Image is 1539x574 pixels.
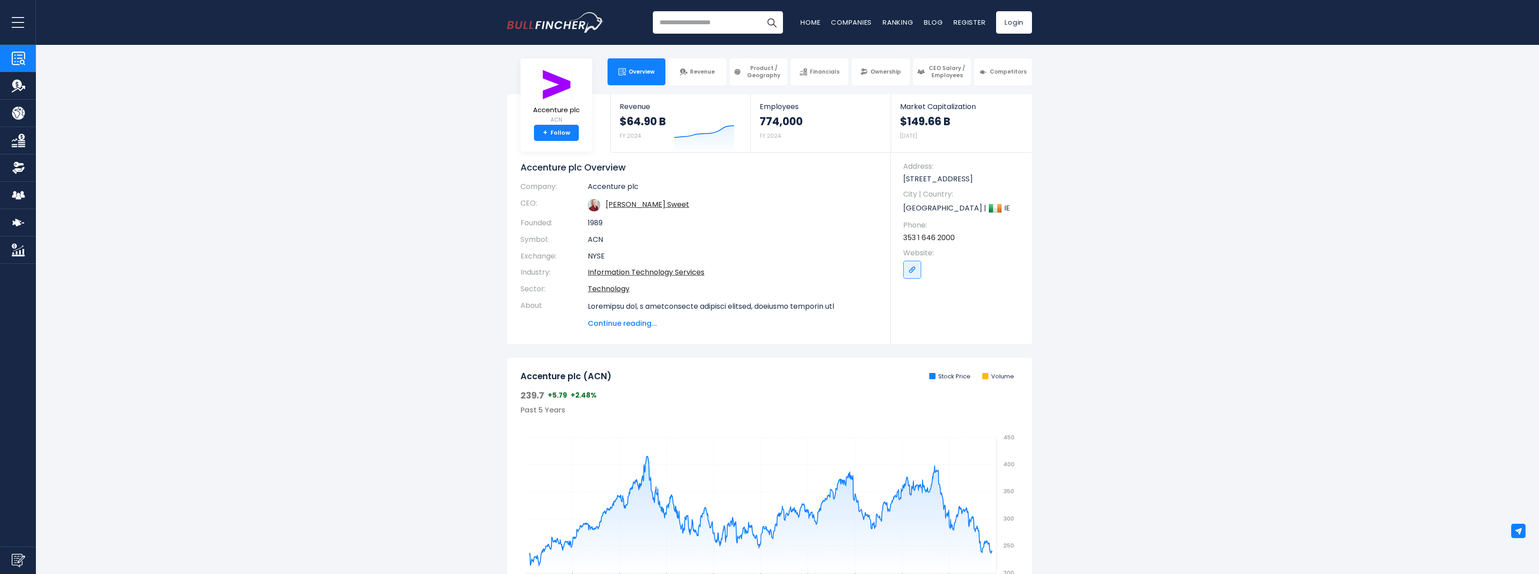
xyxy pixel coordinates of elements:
span: Financials [810,68,839,75]
span: Accenture plc [533,106,580,114]
a: Blog [924,18,943,27]
a: Competitors [974,58,1032,85]
small: FY 2024 [760,132,781,140]
span: Market Capitalization [900,102,1022,111]
strong: + [543,129,547,137]
h1: Accenture plc Overview [520,162,877,173]
td: ACN [588,232,877,248]
th: Industry: [520,264,588,281]
p: [STREET_ADDRESS] [903,174,1023,184]
a: 353 1 646 2000 [903,233,955,243]
a: Revenue $64.90 B FY 2024 [611,94,750,152]
img: Ownership [12,161,25,175]
th: About [520,298,588,329]
a: Go to homepage [507,12,603,33]
a: Accenture plc ACN [533,69,580,125]
span: +5.79 [548,391,567,400]
span: Employees [760,102,881,111]
a: Companies [831,18,872,27]
text: 300 [1003,515,1014,522]
span: Product / Geography [744,65,783,79]
a: Home [800,18,820,27]
li: Volume [982,373,1014,381]
a: Register [953,18,985,27]
img: julie-sweet.jpg [588,199,600,211]
small: FY 2024 [620,132,641,140]
a: Information Technology Services [588,267,704,277]
span: Phone: [903,220,1023,230]
span: Address: [903,162,1023,171]
th: CEO: [520,195,588,215]
a: Employees 774,000 FY 2024 [751,94,890,152]
a: ceo [606,199,689,210]
td: 1989 [588,215,877,232]
th: Exchange: [520,248,588,265]
span: 239.7 [520,390,544,401]
text: 250 [1003,542,1014,549]
p: [GEOGRAPHIC_DATA] | IE [903,202,1023,215]
th: Company: [520,182,588,195]
span: +2.48% [571,391,597,400]
td: Accenture plc [588,182,877,195]
a: Market Capitalization $149.66 B [DATE] [891,94,1031,152]
th: Sector: [520,281,588,298]
button: Search [761,11,783,34]
span: Revenue [690,68,715,75]
h2: Accenture plc (ACN) [520,371,612,382]
a: +Follow [534,125,579,141]
span: CEO Salary / Employees [927,65,967,79]
small: ACN [533,116,580,124]
strong: 774,000 [760,114,803,128]
text: 450 [1003,434,1014,441]
a: Revenue [669,58,726,85]
strong: $149.66 B [900,114,950,128]
span: Overview [629,68,655,75]
a: Ownership [852,58,909,85]
span: Revenue [620,102,741,111]
th: Founded: [520,215,588,232]
span: Continue reading... [588,318,877,329]
strong: $64.90 B [620,114,666,128]
th: Symbol: [520,232,588,248]
small: [DATE] [900,132,917,140]
span: Past 5 Years [520,405,565,415]
a: Ranking [883,18,913,27]
li: Stock Price [929,373,971,381]
text: 400 [1003,460,1014,468]
a: Overview [608,58,665,85]
td: NYSE [588,248,877,265]
span: Competitors [990,68,1027,75]
a: Technology [588,284,630,294]
span: City | Country: [903,189,1023,199]
a: CEO Salary / Employees [913,58,971,85]
img: Bullfincher logo [507,12,604,33]
a: Go to link [903,261,921,279]
a: Product / Geography [730,58,787,85]
text: 350 [1003,487,1014,495]
a: Financials [791,58,848,85]
span: Ownership [870,68,901,75]
a: Login [996,11,1032,34]
span: Website: [903,248,1023,258]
